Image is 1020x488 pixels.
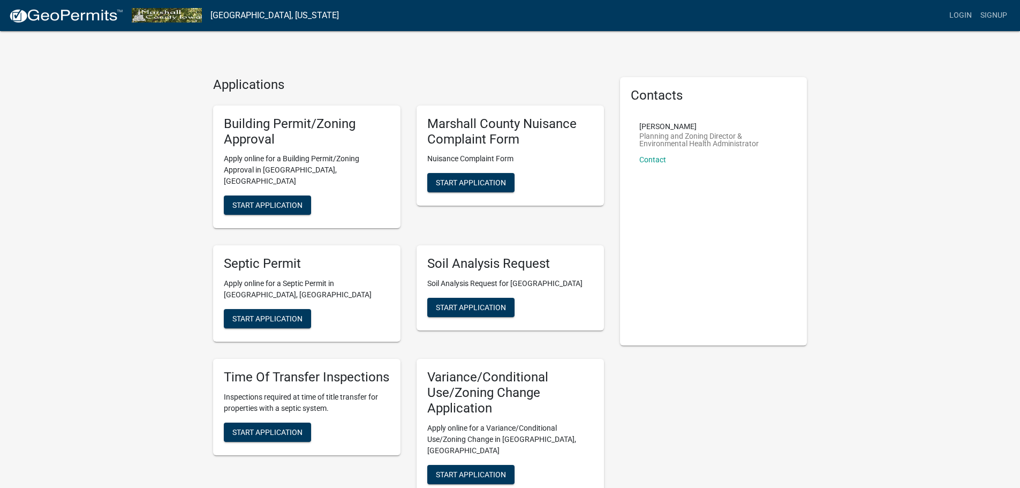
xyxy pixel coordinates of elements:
button: Start Application [224,196,311,215]
button: Start Application [224,423,311,442]
p: Apply online for a Building Permit/Zoning Approval in [GEOGRAPHIC_DATA], [GEOGRAPHIC_DATA] [224,153,390,187]
span: Start Application [436,303,506,312]
h5: Soil Analysis Request [427,256,593,272]
button: Start Application [427,173,515,192]
span: Start Application [232,201,303,209]
h5: Building Permit/Zoning Approval [224,116,390,147]
p: Nuisance Complaint Form [427,153,593,164]
h5: Variance/Conditional Use/Zoning Change Application [427,370,593,416]
button: Start Application [224,309,311,328]
h5: Contacts [631,88,797,103]
h5: Septic Permit [224,256,390,272]
button: Start Application [427,298,515,317]
span: Start Application [436,470,506,478]
a: Contact [639,155,666,164]
p: Apply online for a Septic Permit in [GEOGRAPHIC_DATA], [GEOGRAPHIC_DATA] [224,278,390,301]
button: Start Application [427,465,515,484]
p: Planning and Zoning Director & Environmental Health Administrator [639,132,788,147]
span: Start Application [232,427,303,436]
p: Soil Analysis Request for [GEOGRAPHIC_DATA] [427,278,593,289]
p: Inspections required at time of title transfer for properties with a septic system. [224,392,390,414]
h4: Applications [213,77,604,93]
a: Login [945,5,976,26]
img: Marshall County, Iowa [132,8,202,22]
span: Start Application [232,314,303,323]
a: Signup [976,5,1011,26]
h5: Marshall County Nuisance Complaint Form [427,116,593,147]
h5: Time Of Transfer Inspections [224,370,390,385]
p: Apply online for a Variance/Conditional Use/Zoning Change in [GEOGRAPHIC_DATA], [GEOGRAPHIC_DATA] [427,423,593,456]
span: Start Application [436,178,506,187]
a: [GEOGRAPHIC_DATA], [US_STATE] [210,6,339,25]
p: [PERSON_NAME] [639,123,788,130]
